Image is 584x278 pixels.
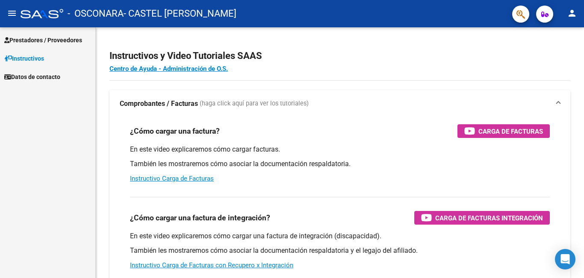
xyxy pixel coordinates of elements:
span: Carga de Facturas Integración [435,213,543,223]
h3: ¿Cómo cargar una factura? [130,125,220,137]
p: En este video explicaremos cómo cargar una factura de integración (discapacidad). [130,231,550,241]
span: Carga de Facturas [478,126,543,137]
span: Instructivos [4,54,44,63]
span: - CASTEL [PERSON_NAME] [124,4,236,23]
strong: Comprobantes / Facturas [120,99,198,108]
h2: Instructivos y Video Tutoriales SAAS [109,48,570,64]
button: Carga de Facturas [457,124,550,138]
span: Prestadores / Proveedores [4,35,82,45]
p: También les mostraremos cómo asociar la documentación respaldatoria y el legajo del afiliado. [130,246,550,255]
span: - OSCONARA [68,4,124,23]
span: Datos de contacto [4,72,60,82]
span: (haga click aquí para ver los tutoriales) [200,99,309,108]
mat-icon: person [567,8,577,18]
div: Open Intercom Messenger [555,249,575,269]
p: En este video explicaremos cómo cargar facturas. [130,145,550,154]
button: Carga de Facturas Integración [414,211,550,225]
mat-expansion-panel-header: Comprobantes / Facturas (haga click aquí para ver los tutoriales) [109,90,570,117]
a: Centro de Ayuda - Administración de O.S. [109,65,228,73]
p: También les mostraremos cómo asociar la documentación respaldatoria. [130,159,550,169]
mat-icon: menu [7,8,17,18]
a: Instructivo Carga de Facturas con Recupero x Integración [130,261,293,269]
a: Instructivo Carga de Facturas [130,175,214,182]
h3: ¿Cómo cargar una factura de integración? [130,212,270,224]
